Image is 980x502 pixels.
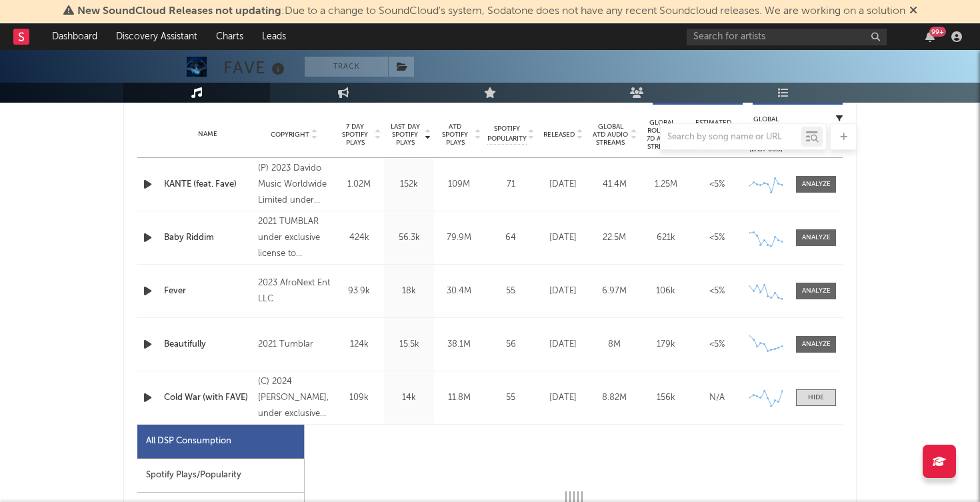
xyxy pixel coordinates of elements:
[337,338,381,351] div: 124k
[387,391,431,405] div: 14k
[661,132,801,143] input: Search by song name or URL
[695,285,739,298] div: <5%
[253,23,295,50] a: Leads
[164,391,251,405] a: Cold War (with FAVE)
[592,338,637,351] div: 8M
[77,6,905,17] span: : Due to a change to SoundCloud's system, Sodatone does not have any recent Soundcloud releases. ...
[487,391,534,405] div: 55
[437,123,473,147] span: ATD Spotify Plays
[387,178,431,191] div: 152k
[77,6,281,17] span: New SoundCloud Releases not updating
[487,285,534,298] div: 55
[592,391,637,405] div: 8.82M
[146,433,231,449] div: All DSP Consumption
[643,119,680,151] span: Global Rolling 7D Audio Streams
[107,23,207,50] a: Discovery Assistant
[337,231,381,245] div: 424k
[164,285,251,298] a: Fever
[164,231,251,245] a: Baby Riddim
[258,161,331,209] div: (P) 2023 Davido Music Worldwide Limited under exclusive licence to Sony Music Entertainment UK Li...
[643,285,688,298] div: 106k
[258,374,331,422] div: (C) 2024 [PERSON_NAME], under exclusive global license to KVLT Ent./Encore Recordings
[592,285,637,298] div: 6.97M
[387,285,431,298] div: 18k
[695,338,739,351] div: <5%
[43,23,107,50] a: Dashboard
[643,391,688,405] div: 156k
[164,338,251,351] a: Beautifully
[541,338,585,351] div: [DATE]
[929,27,946,37] div: 99 +
[695,178,739,191] div: <5%
[137,459,304,493] div: Spotify Plays/Popularity
[909,6,917,17] span: Dismiss
[541,178,585,191] div: [DATE]
[695,119,731,151] span: Estimated % Playlist Streams Last Day
[541,231,585,245] div: [DATE]
[687,29,887,45] input: Search for artists
[207,23,253,50] a: Charts
[337,178,381,191] div: 1.02M
[643,178,688,191] div: 1.25M
[387,338,431,351] div: 15.5k
[487,338,534,351] div: 56
[746,115,786,155] div: Global Streaming Trend (Last 60D)
[437,391,481,405] div: 11.8M
[487,231,534,245] div: 64
[387,123,423,147] span: Last Day Spotify Plays
[643,231,688,245] div: 621k
[437,178,481,191] div: 109M
[925,31,935,42] button: 99+
[695,391,739,405] div: N/A
[137,425,304,459] div: All DSP Consumption
[258,214,331,262] div: 2021 TUMBLAR under exclusive license to emPawa Africa Limited
[592,178,637,191] div: 41.4M
[437,338,481,351] div: 38.1M
[223,57,288,79] div: FAVE
[258,337,331,353] div: 2021 Tumblar
[437,231,481,245] div: 79.9M
[643,338,688,351] div: 179k
[487,178,534,191] div: 71
[592,123,629,147] span: Global ATD Audio Streams
[337,123,373,147] span: 7 Day Spotify Plays
[437,285,481,298] div: 30.4M
[592,231,637,245] div: 22.5M
[337,391,381,405] div: 109k
[337,285,381,298] div: 93.9k
[541,285,585,298] div: [DATE]
[305,57,388,77] button: Track
[258,275,331,307] div: 2023 AfroNext Ent LLC
[695,231,739,245] div: <5%
[164,178,251,191] a: KANTE (feat. Fave)
[387,231,431,245] div: 56.3k
[541,391,585,405] div: [DATE]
